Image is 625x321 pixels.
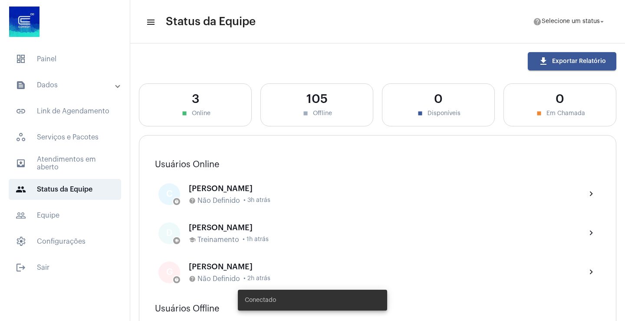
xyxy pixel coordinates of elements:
div: D [158,222,180,244]
span: • 1h atrás [243,236,269,243]
div: 105 [270,93,364,106]
div: Em Chamada [513,109,607,117]
div: C [158,183,180,205]
mat-icon: sidenav icon [16,80,26,90]
div: 0 [391,93,486,106]
mat-icon: stop [535,109,543,117]
mat-icon: sidenav icon [146,17,155,27]
span: • 3h atrás [243,197,270,204]
span: Não Definido [197,197,240,205]
mat-icon: chevron_right [586,228,597,238]
mat-icon: school [189,236,196,243]
mat-icon: stop [416,109,424,117]
mat-icon: sidenav icon [16,210,26,221]
mat-icon: help [174,199,179,204]
span: sidenav icon [16,132,26,142]
span: Serviços e Pacotes [9,127,121,148]
mat-icon: help [189,275,196,282]
mat-icon: help [533,17,542,26]
mat-icon: school [174,238,179,243]
span: Status da Equipe [166,15,256,29]
mat-icon: sidenav icon [16,158,26,169]
span: sidenav icon [16,54,26,64]
h3: Usuários Online [155,160,600,169]
span: sidenav icon [16,236,26,247]
mat-icon: help [174,278,179,282]
div: 0 [513,93,607,106]
img: d4669ae0-8c07-2337-4f67-34b0df7f5ae4.jpeg [7,4,42,39]
span: • 2h atrás [243,275,270,282]
span: Não Definido [197,275,240,283]
mat-icon: download [538,56,549,66]
span: Selecione um status [542,19,600,25]
div: [PERSON_NAME] [189,184,579,193]
mat-icon: sidenav icon [16,106,26,116]
span: Sair [9,257,121,278]
span: Equipe [9,205,121,226]
mat-icon: stop [181,109,188,117]
mat-icon: sidenav icon [16,184,26,195]
span: Status da Equipe [9,179,121,200]
span: Exportar Relatório [538,58,606,64]
mat-icon: chevron_right [586,189,597,199]
div: [PERSON_NAME] [189,262,579,271]
div: Online [148,109,243,117]
mat-icon: stop [302,109,309,117]
span: Painel [9,49,121,69]
mat-icon: sidenav icon [16,262,26,273]
mat-panel-title: Dados [16,80,116,90]
mat-icon: chevron_right [586,267,597,278]
button: Selecione um status [528,13,611,30]
span: Conectado [245,296,276,304]
div: Offline [270,109,364,117]
span: Configurações [9,231,121,252]
div: [PERSON_NAME] [189,223,579,232]
mat-expansion-panel-header: sidenav iconDados [5,75,130,96]
div: G [158,261,180,283]
div: Disponíveis [391,109,486,117]
mat-icon: help [189,197,196,204]
span: Treinamento [197,236,239,244]
span: Atendimentos em aberto [9,153,121,174]
h3: Usuários Offline [155,304,600,314]
mat-icon: arrow_drop_down [598,18,606,26]
button: Exportar Relatório [528,52,616,70]
div: 3 [148,93,243,106]
span: Link de Agendamento [9,101,121,122]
